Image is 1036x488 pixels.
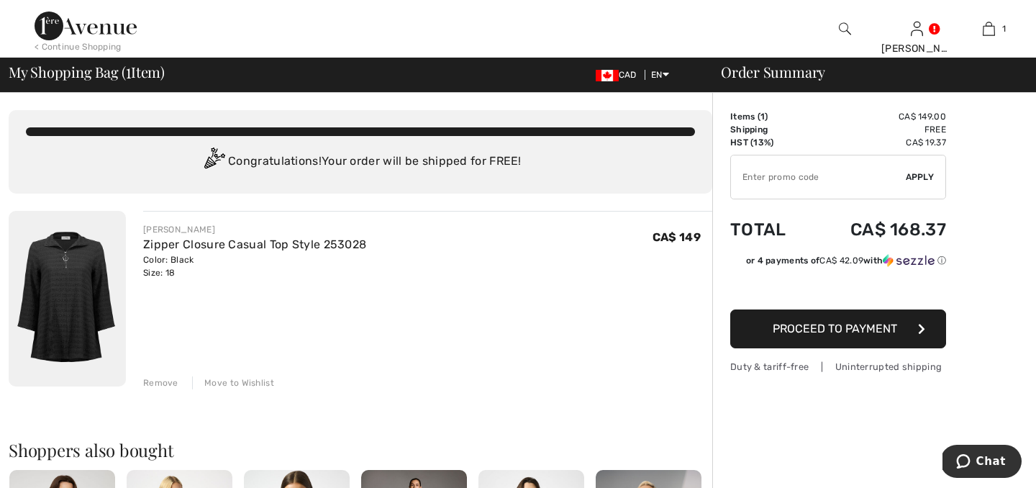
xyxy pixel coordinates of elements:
[983,20,995,37] img: My Bag
[35,12,137,40] img: 1ère Avenue
[746,254,946,267] div: or 4 payments of with
[809,205,946,254] td: CA$ 168.37
[143,238,366,251] a: Zipper Closure Casual Top Style 253028
[143,223,366,236] div: [PERSON_NAME]
[730,110,809,123] td: Items ( )
[143,253,366,279] div: Color: Black Size: 18
[839,20,851,37] img: search the website
[143,376,178,389] div: Remove
[906,171,935,184] span: Apply
[192,376,274,389] div: Move to Wishlist
[942,445,1022,481] iframe: Opens a widget where you can chat to one of our agents
[883,254,935,267] img: Sezzle
[9,211,126,387] img: Zipper Closure Casual Top Style 253028
[199,148,228,176] img: Congratulation2.svg
[731,155,906,199] input: Promo code
[773,322,897,335] span: Proceed to Payment
[730,136,809,149] td: HST (13%)
[730,123,809,136] td: Shipping
[809,110,946,123] td: CA$ 149.00
[126,61,131,80] span: 1
[730,360,946,374] div: Duty & tariff-free | Uninterrupted shipping
[653,230,701,244] span: CA$ 149
[819,256,863,266] span: CA$ 42.09
[881,41,952,56] div: [PERSON_NAME]
[911,22,923,35] a: Sign In
[730,205,809,254] td: Total
[953,20,1024,37] a: 1
[730,309,946,348] button: Proceed to Payment
[704,65,1027,79] div: Order Summary
[596,70,619,81] img: Canadian Dollar
[809,136,946,149] td: CA$ 19.37
[1002,22,1006,35] span: 1
[26,148,695,176] div: Congratulations! Your order will be shipped for FREE!
[651,70,669,80] span: EN
[9,441,712,458] h2: Shoppers also bought
[730,254,946,272] div: or 4 payments ofCA$ 42.09withSezzle Click to learn more about Sezzle
[730,272,946,304] iframe: PayPal-paypal
[9,65,165,79] span: My Shopping Bag ( Item)
[35,40,122,53] div: < Continue Shopping
[809,123,946,136] td: Free
[596,70,642,80] span: CAD
[760,112,765,122] span: 1
[911,20,923,37] img: My Info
